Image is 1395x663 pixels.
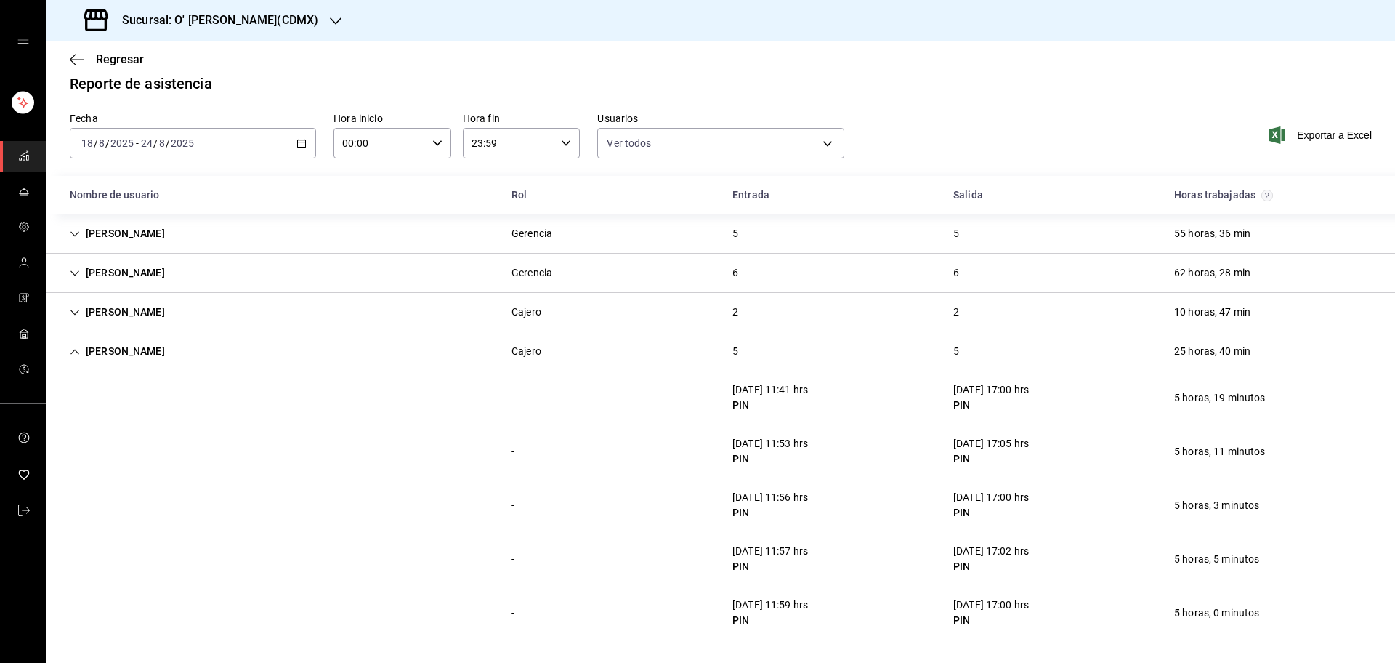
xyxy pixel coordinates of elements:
[136,137,139,149] span: -
[732,559,808,574] div: PIN
[1162,260,1262,286] div: Cell
[500,546,526,573] div: Cell
[58,299,177,326] div: Cell
[166,137,170,149] span: /
[953,544,1029,559] div: [DATE] 17:02 hrs
[46,176,1395,214] div: Head
[721,430,820,473] div: Cell
[1162,338,1262,365] div: Cell
[953,598,1029,613] div: [DATE] 17:00 hrs
[511,444,514,459] div: -
[500,182,721,209] div: HeadCell
[1162,385,1277,411] div: Cell
[1162,546,1271,573] div: Cell
[1272,126,1372,144] button: Exportar a Excel
[58,553,81,565] div: Cell
[70,113,316,124] label: Fecha
[732,613,808,628] div: PIN
[953,398,1029,413] div: PIN
[511,606,514,621] div: -
[158,137,166,149] input: --
[1261,190,1273,201] svg: El total de horas trabajadas por usuario es el resultado de la suma redondeada del registro de ho...
[953,451,1029,467] div: PIN
[46,478,1395,532] div: Row
[500,492,526,519] div: Cell
[58,260,177,286] div: Cell
[721,220,750,247] div: Cell
[70,52,144,66] button: Regresar
[953,436,1029,451] div: [DATE] 17:05 hrs
[1162,492,1271,519] div: Cell
[58,392,81,403] div: Cell
[46,254,1395,293] div: Row
[1162,299,1262,326] div: Cell
[721,592,820,634] div: Cell
[70,73,212,95] div: Reporte de asistencia
[500,600,526,627] div: Cell
[942,377,1040,419] div: Cell
[110,137,134,149] input: ----
[721,377,820,419] div: Cell
[953,613,1029,628] div: PIN
[942,430,1040,473] div: Cell
[500,385,526,411] div: Cell
[46,176,1395,640] div: Container
[58,446,81,457] div: Cell
[721,538,820,580] div: Cell
[732,382,808,398] div: [DATE] 11:41 hrs
[58,182,500,209] div: HeadCell
[732,451,808,467] div: PIN
[721,299,750,326] div: Cell
[732,436,808,451] div: [DATE] 11:53 hrs
[942,182,1162,209] div: HeadCell
[942,220,971,247] div: Cell
[58,607,81,619] div: Cell
[942,299,971,326] div: Cell
[511,265,552,281] div: Gerencia
[1162,438,1277,465] div: Cell
[46,214,1395,254] div: Row
[500,338,553,365] div: Cell
[58,220,177,247] div: Cell
[732,398,808,413] div: PIN
[953,490,1029,505] div: [DATE] 17:00 hrs
[105,137,110,149] span: /
[333,113,451,124] label: Hora inicio
[96,52,144,66] span: Regresar
[110,12,318,29] h3: Sucursal: O' [PERSON_NAME](CDMX)
[1162,600,1271,627] div: Cell
[942,260,971,286] div: Cell
[732,598,808,613] div: [DATE] 11:59 hrs
[500,260,564,286] div: Cell
[511,498,514,513] div: -
[597,113,844,124] label: Usuarios
[721,182,942,209] div: HeadCell
[170,137,195,149] input: ----
[732,505,808,521] div: PIN
[463,113,581,124] label: Hora fin
[953,382,1029,398] div: [DATE] 17:00 hrs
[721,260,750,286] div: Cell
[942,592,1040,634] div: Cell
[721,484,820,526] div: Cell
[942,484,1040,526] div: Cell
[153,137,158,149] span: /
[1162,182,1383,209] div: HeadCell
[942,538,1040,580] div: Cell
[511,344,541,359] div: Cajero
[607,136,651,150] span: Ver todos
[94,137,98,149] span: /
[953,559,1029,574] div: PIN
[46,586,1395,640] div: Row
[58,338,177,365] div: Cell
[58,499,81,511] div: Cell
[953,505,1029,521] div: PIN
[1162,220,1262,247] div: Cell
[46,371,1395,425] div: Row
[511,226,552,241] div: Gerencia
[81,137,94,149] input: --
[46,425,1395,478] div: Row
[46,532,1395,586] div: Row
[140,137,153,149] input: --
